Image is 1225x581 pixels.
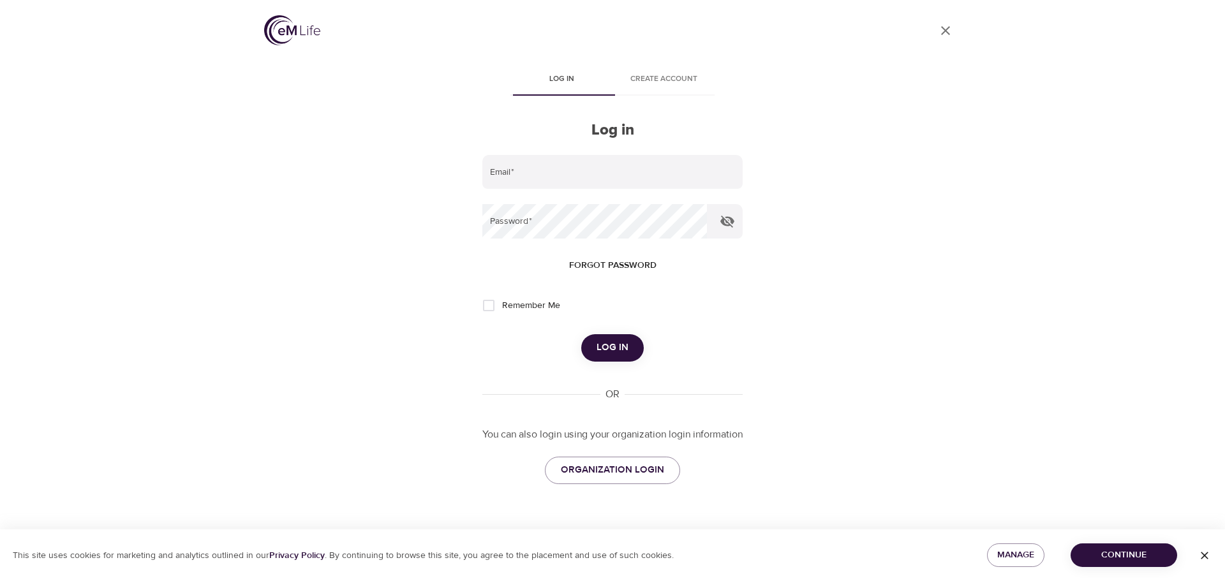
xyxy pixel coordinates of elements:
[930,15,961,46] a: close
[264,15,320,45] img: logo
[1071,543,1177,567] button: Continue
[482,427,743,442] p: You can also login using your organization login information
[987,543,1044,567] button: Manage
[597,339,628,356] span: Log in
[545,457,680,483] a: ORGANIZATION LOGIN
[502,299,560,313] span: Remember Me
[482,121,743,140] h2: Log in
[1081,547,1167,563] span: Continue
[518,73,605,86] span: Log in
[269,550,325,561] a: Privacy Policy
[482,65,743,96] div: disabled tabs example
[561,462,664,478] span: ORGANIZATION LOGIN
[569,258,657,274] span: Forgot password
[564,254,662,277] button: Forgot password
[581,334,644,361] button: Log in
[997,547,1034,563] span: Manage
[620,73,707,86] span: Create account
[600,387,625,402] div: OR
